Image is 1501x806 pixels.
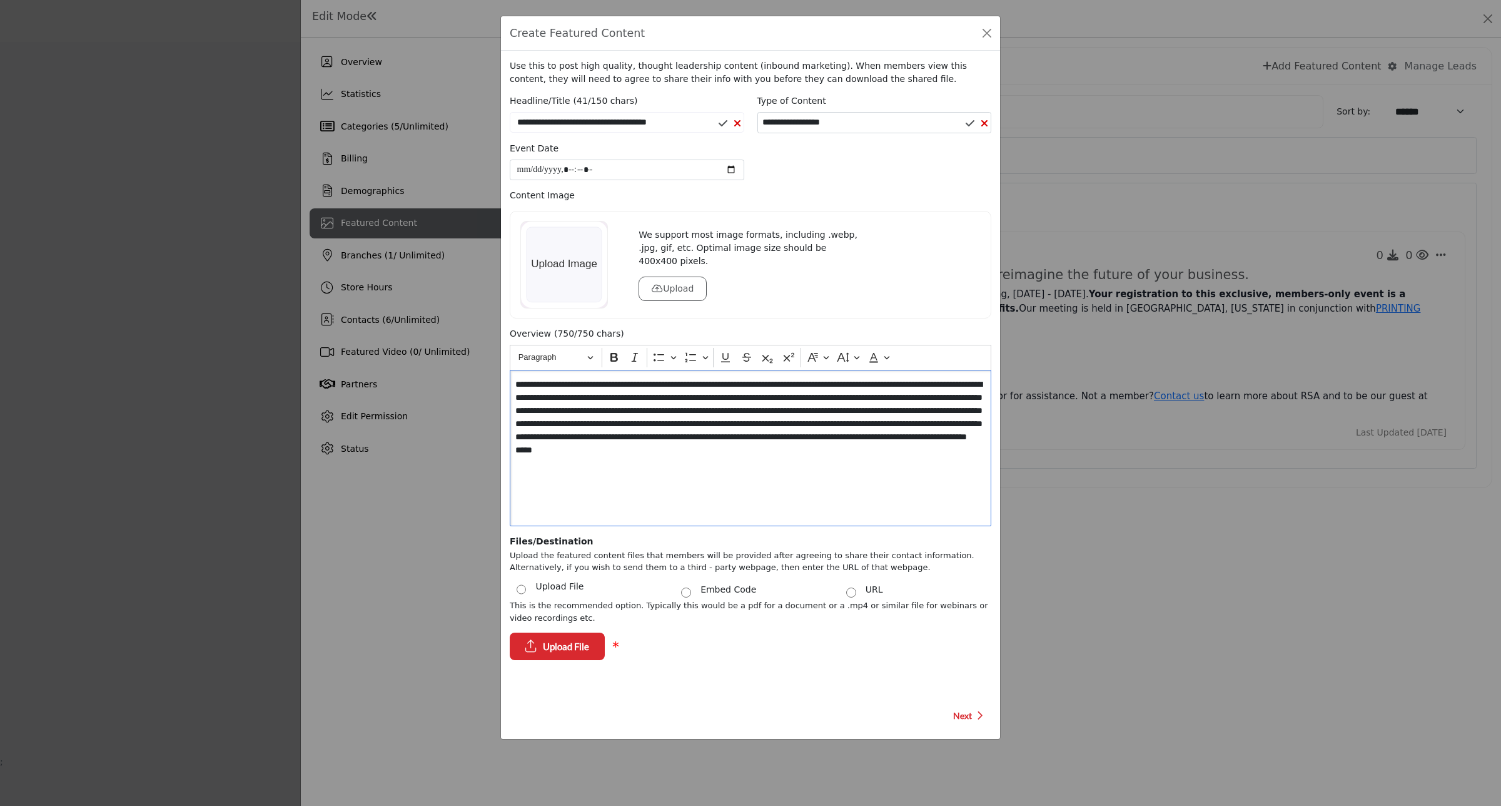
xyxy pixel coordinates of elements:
button: Upload [639,277,707,301]
span: (750/750 chars) [554,327,624,340]
span: 41/150 chars [577,96,634,106]
label: Event Date [510,142,744,155]
span: Upload File [543,640,589,654]
span: Paragraph [518,350,584,365]
p: Upload the featured content files that members will be provided after agreeing to share their con... [510,549,991,574]
p: Use this to post high quality, thought leadership content (inbound marketing). When members view ... [510,59,991,86]
p: We support most image formats, including .webp, .jpg, gif, etc. Optimal image size should be 400x... [639,228,862,268]
button: Heading [513,348,599,367]
div: Editor editing area: main [510,370,991,526]
button: Next [949,700,979,730]
label: Headline/Title [510,94,570,108]
input: Enter Event Date [510,160,744,181]
h5: Create Featured Content [510,25,645,41]
div: Editor toolbar [510,345,991,369]
input: Enter a compelling headline [510,112,744,133]
p: This is the recommended option. Typically this would be a pdf for a document or a .mp4 or similar... [510,599,991,624]
label: Embed Code [700,583,756,596]
label: Type of Content [757,94,826,108]
b: Files/Destination [510,536,594,546]
label: URL [866,583,883,596]
button: Upload File [510,633,605,660]
span: ( ) [574,94,638,108]
label: Upload File [535,580,584,596]
button: Close [978,24,996,42]
label: Overview [510,327,551,340]
p: Content Image [510,189,991,202]
span: Next [953,710,972,722]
